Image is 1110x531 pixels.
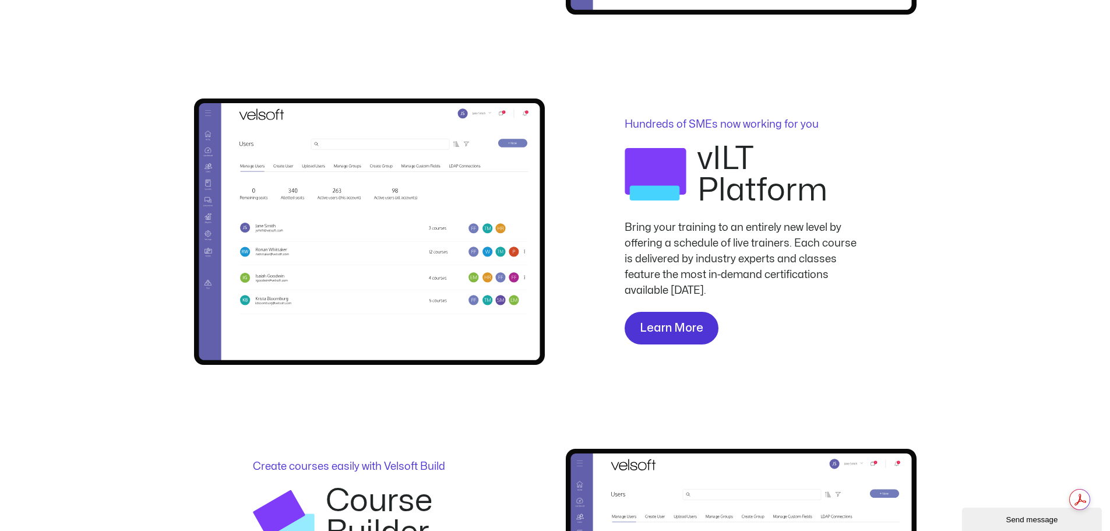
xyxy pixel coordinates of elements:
p: Hundreds of SMEs now working for you [625,119,858,130]
iframe: chat widget [962,505,1104,531]
a: Learn More [625,312,718,344]
h2: vILT Platform [697,143,857,206]
p: Create courses easily with Velsoft Build [253,462,486,472]
p: Bring your training to an entirely new level by offering a schedule of live trainers. Each course... [625,220,858,298]
img: Screenshot of Velsoft's learning management system [194,99,545,365]
span: Learn More [640,319,703,337]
